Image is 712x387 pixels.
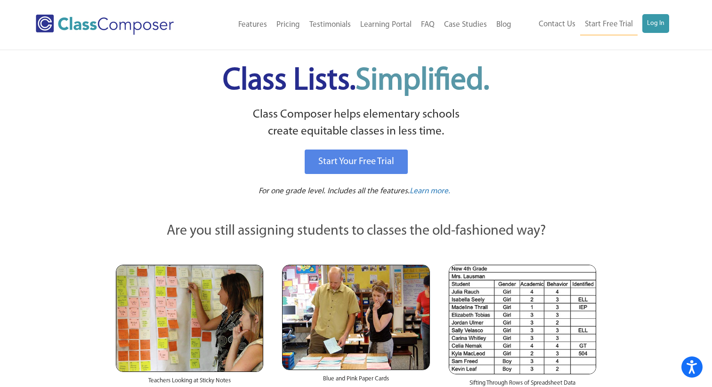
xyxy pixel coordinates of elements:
a: Start Your Free Trial [305,150,408,174]
a: Learning Portal [356,15,416,35]
span: For one grade level. Includes all the features. [259,187,410,195]
img: Teachers Looking at Sticky Notes [116,265,263,372]
a: Case Studies [439,15,492,35]
span: Learn more. [410,187,450,195]
img: Spreadsheets [449,265,596,374]
a: Features [234,15,272,35]
a: Learn more. [410,186,450,197]
a: Log In [642,14,669,33]
img: Class Composer [36,15,174,35]
p: Are you still assigning students to classes the old-fashioned way? [116,221,596,242]
span: Simplified. [356,66,489,96]
span: Class Lists. [223,66,489,96]
nav: Header Menu [203,15,516,35]
a: Pricing [272,15,305,35]
a: Blog [492,15,516,35]
a: Testimonials [305,15,356,35]
img: Blue and Pink Paper Cards [282,265,429,370]
a: Start Free Trial [580,14,638,35]
a: FAQ [416,15,439,35]
a: Contact Us [534,14,580,35]
nav: Header Menu [516,14,669,35]
span: Start Your Free Trial [318,157,394,166]
p: Class Composer helps elementary schools create equitable classes in less time. [114,106,598,141]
